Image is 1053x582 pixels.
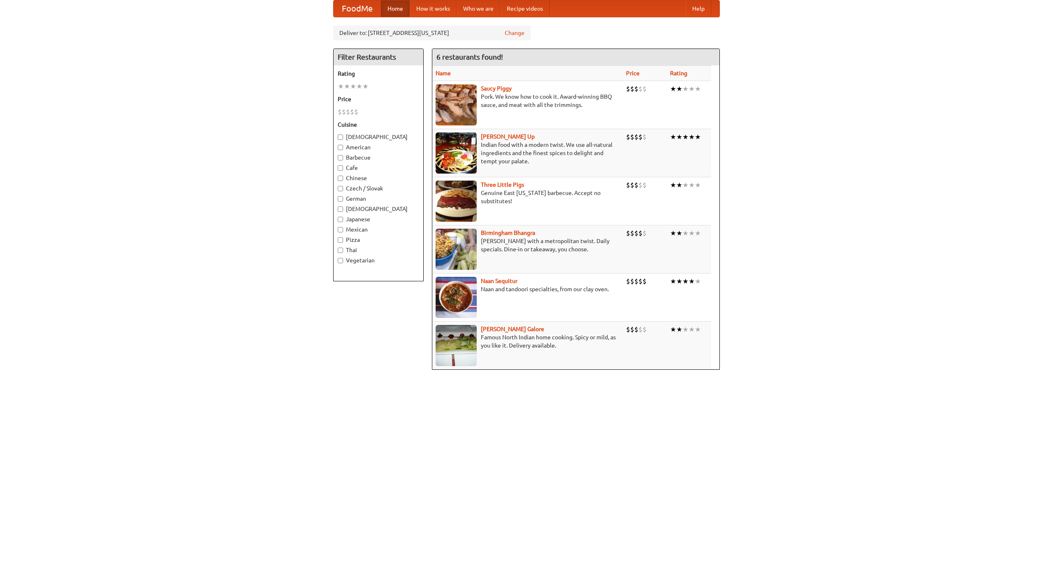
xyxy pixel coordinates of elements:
[338,133,419,141] label: [DEMOGRAPHIC_DATA]
[338,237,343,243] input: Pizza
[338,143,419,151] label: American
[676,181,682,190] li: ★
[642,277,647,286] li: $
[634,277,638,286] li: $
[338,256,419,264] label: Vegetarian
[436,132,477,174] img: curryup.jpg
[670,84,676,93] li: ★
[338,82,344,91] li: ★
[481,133,535,140] a: [PERSON_NAME] Up
[338,107,342,116] li: $
[695,84,701,93] li: ★
[344,82,350,91] li: ★
[436,93,619,109] p: Pork. We know how to cook it. Award-winning BBQ sauce, and meat with all the trimmings.
[338,184,419,192] label: Czech / Slovak
[682,132,689,141] li: ★
[338,164,419,172] label: Cafe
[642,325,647,334] li: $
[334,49,423,65] h4: Filter Restaurants
[338,186,343,191] input: Czech / Slovak
[481,230,535,236] a: Birmingham Bhangra
[638,325,642,334] li: $
[505,29,524,37] a: Change
[481,326,544,332] a: [PERSON_NAME] Galore
[342,107,346,116] li: $
[682,277,689,286] li: ★
[350,82,356,91] li: ★
[334,0,381,17] a: FoodMe
[695,181,701,190] li: ★
[626,277,630,286] li: $
[630,181,634,190] li: $
[338,176,343,181] input: Chinese
[689,132,695,141] li: ★
[670,132,676,141] li: ★
[630,229,634,238] li: $
[436,181,477,222] img: littlepigs.jpg
[338,227,343,232] input: Mexican
[638,277,642,286] li: $
[626,70,640,77] a: Price
[338,174,419,182] label: Chinese
[436,53,503,61] ng-pluralize: 6 restaurants found!
[338,155,343,160] input: Barbecue
[676,229,682,238] li: ★
[436,333,619,350] p: Famous North Indian home cooking. Spicy or mild, as you like it. Delivery available.
[436,237,619,253] p: [PERSON_NAME] with a metropolitan twist. Daily specials. Dine-in or takeaway, you choose.
[457,0,500,17] a: Who we are
[642,132,647,141] li: $
[676,325,682,334] li: ★
[338,195,419,203] label: German
[689,325,695,334] li: ★
[634,84,638,93] li: $
[686,0,711,17] a: Help
[338,246,419,254] label: Thai
[626,132,630,141] li: $
[676,277,682,286] li: ★
[481,181,524,188] a: Three Little Pigs
[670,277,676,286] li: ★
[481,278,517,284] a: Naan Sequitur
[356,82,362,91] li: ★
[695,229,701,238] li: ★
[338,153,419,162] label: Barbecue
[689,181,695,190] li: ★
[626,325,630,334] li: $
[638,181,642,190] li: $
[436,285,619,293] p: Naan and tandoori specialties, from our clay oven.
[436,84,477,125] img: saucy.jpg
[346,107,350,116] li: $
[682,84,689,93] li: ★
[338,121,419,129] h5: Cuisine
[333,26,531,40] div: Deliver to: [STREET_ADDRESS][US_STATE]
[338,217,343,222] input: Japanese
[410,0,457,17] a: How it works
[338,165,343,171] input: Cafe
[338,205,419,213] label: [DEMOGRAPHIC_DATA]
[638,84,642,93] li: $
[338,70,419,78] h5: Rating
[338,215,419,223] label: Japanese
[338,145,343,150] input: American
[630,132,634,141] li: $
[338,225,419,234] label: Mexican
[436,70,451,77] a: Name
[481,85,512,92] a: Saucy Piggy
[676,132,682,141] li: ★
[436,277,477,318] img: naansequitur.jpg
[338,248,343,253] input: Thai
[338,236,419,244] label: Pizza
[638,229,642,238] li: $
[682,181,689,190] li: ★
[436,189,619,205] p: Genuine East [US_STATE] barbecue. Accept no substitutes!
[630,325,634,334] li: $
[689,84,695,93] li: ★
[436,325,477,366] img: currygalore.jpg
[338,196,343,202] input: German
[642,84,647,93] li: $
[354,107,358,116] li: $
